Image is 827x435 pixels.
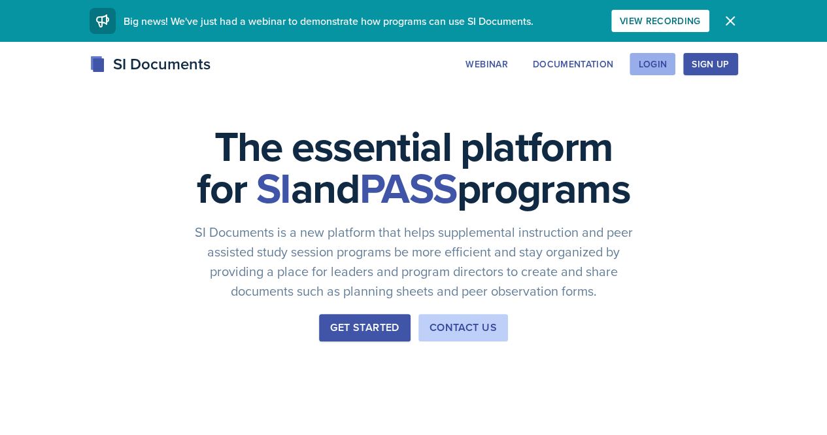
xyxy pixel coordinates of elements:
[611,10,709,32] button: View Recording
[124,14,533,28] span: Big news! We've just had a webinar to demonstrate how programs can use SI Documents.
[630,53,675,75] button: Login
[683,53,737,75] button: Sign Up
[418,314,508,341] button: Contact Us
[465,59,507,69] div: Webinar
[638,59,667,69] div: Login
[330,320,399,336] div: Get Started
[319,314,410,341] button: Get Started
[524,53,622,75] button: Documentation
[692,59,729,69] div: Sign Up
[90,52,211,76] div: SI Documents
[620,16,701,26] div: View Recording
[457,53,516,75] button: Webinar
[533,59,614,69] div: Documentation
[430,320,497,336] div: Contact Us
